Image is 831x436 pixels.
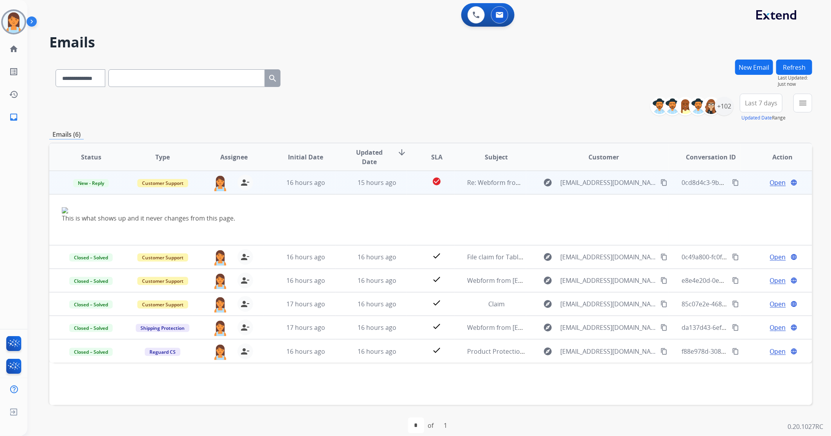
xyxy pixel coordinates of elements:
span: [EMAIL_ADDRESS][DOMAIN_NAME] [561,276,657,285]
span: Assignee [221,152,248,162]
span: Webform from [EMAIL_ADDRESS][DOMAIN_NAME] on [DATE] [467,276,644,285]
img: avatar [3,11,25,33]
mat-icon: list_alt [9,67,18,76]
span: Customer Support [137,300,188,309]
span: 17 hours ago [286,300,325,308]
span: Subject [485,152,508,162]
img: agent-avatar [212,296,228,313]
span: Last Updated: [778,75,812,81]
mat-icon: explore [543,323,553,332]
mat-icon: person_remove [241,323,250,332]
button: Updated Date [741,115,772,121]
span: 16 hours ago [358,347,397,356]
mat-icon: language [790,277,797,284]
span: SLA [431,152,442,162]
span: [EMAIL_ADDRESS][DOMAIN_NAME] [561,178,657,187]
div: of [428,421,434,430]
span: e8e4e20d-0e9a-4310-9014-3be4060cb07e [682,276,803,285]
span: Open [770,178,786,187]
span: 16 hours ago [286,276,325,285]
mat-icon: check [432,275,442,284]
mat-icon: content_copy [732,324,739,331]
span: 15 hours ago [358,178,397,187]
mat-icon: language [790,179,797,186]
mat-icon: explore [543,299,553,309]
mat-icon: language [790,348,797,355]
mat-icon: search [268,74,277,83]
mat-icon: home [9,44,18,54]
span: Customer Support [137,277,188,285]
span: Just now [778,81,812,87]
p: 0.20.1027RC [788,422,823,431]
span: Type [155,152,170,162]
img: agent-avatar [212,249,228,266]
span: Closed – Solved [69,324,113,332]
mat-icon: explore [543,347,553,356]
span: 16 hours ago [358,323,397,332]
button: Last 7 days [740,94,782,112]
div: +102 [715,97,734,116]
p: Emails (6) [49,130,84,139]
span: Customer [588,152,619,162]
span: 16 hours ago [286,347,325,356]
span: Shipping Protection [136,324,189,332]
mat-icon: content_copy [660,277,667,284]
span: Range [741,114,786,121]
span: 0cd8d4c3-9bb9-4ee4-baf1-b981248c7239 [682,178,802,187]
span: Updated Date [348,148,391,166]
span: Closed – Solved [69,300,113,309]
mat-icon: person_remove [241,299,250,309]
span: Product Protection Claim [467,347,542,356]
span: Customer Support [137,179,188,187]
span: Status [81,152,101,162]
span: [EMAIL_ADDRESS][DOMAIN_NAME] [561,299,657,309]
mat-icon: explore [543,276,553,285]
mat-icon: check [432,251,442,261]
img: agent-avatar [212,273,228,289]
span: Initial Date [288,152,323,162]
mat-icon: check [432,298,442,308]
span: Conversation ID [686,152,736,162]
span: [EMAIL_ADDRESS][DOMAIN_NAME] [561,323,657,332]
span: Closed – Solved [69,277,113,285]
span: Open [770,347,786,356]
mat-icon: arrow_downward [397,148,407,157]
mat-icon: content_copy [732,348,739,355]
mat-icon: check_circle [432,177,442,186]
span: File claim for Table and Bar Stools [467,253,567,261]
img: agent-avatar [212,175,228,191]
mat-icon: content_copy [660,253,667,261]
mat-icon: person_remove [241,276,250,285]
span: Open [770,252,786,262]
mat-icon: content_copy [732,253,739,261]
mat-icon: language [790,253,797,261]
mat-icon: person_remove [241,347,250,356]
mat-icon: explore [543,178,553,187]
h2: Emails [49,34,812,50]
mat-icon: content_copy [660,324,667,331]
div: 1 [438,418,454,433]
button: Refresh [776,60,812,75]
span: [EMAIL_ADDRESS][DOMAIN_NAME] [561,347,657,356]
span: Open [770,323,786,332]
mat-icon: inbox [9,112,18,122]
span: 16 hours ago [286,253,325,261]
span: 85c07e2e-468d-4100-9576-bf5e7b8afe84 [682,300,800,308]
mat-icon: person_remove [241,178,250,187]
span: 0c49a800-fc0f-4b22-8de0-1b80ce10b8aa [682,253,799,261]
mat-icon: content_copy [660,348,667,355]
mat-icon: check [432,346,442,355]
span: Last 7 days [745,101,777,105]
img: ii_1997e8a35df5ccfa6911 [62,207,657,213]
span: Closed – Solved [69,348,113,356]
span: 17 hours ago [286,323,325,332]
span: da137d43-6ef9-434f-acc8-101385a6adf3 [682,323,798,332]
span: 16 hours ago [286,178,325,187]
span: 16 hours ago [358,276,397,285]
span: Customer Support [137,253,188,262]
div: This is what shows up and it never changes from this page. [62,213,657,223]
span: Open [770,276,786,285]
span: Claim [488,300,505,308]
mat-icon: content_copy [660,179,667,186]
span: Webform from [EMAIL_ADDRESS][DOMAIN_NAME] on [DATE] [467,323,644,332]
